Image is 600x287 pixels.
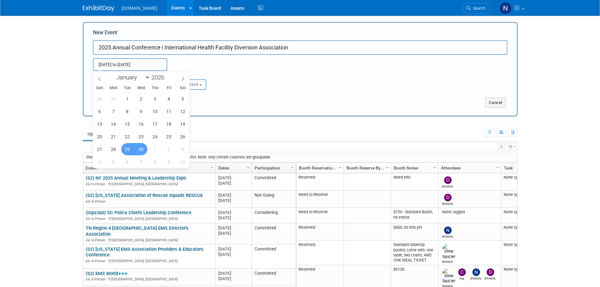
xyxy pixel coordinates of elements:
[209,163,215,172] a: Column Settings
[252,269,296,286] td: Committed
[86,163,211,173] a: Event
[254,163,292,173] a: Participation
[442,244,455,259] img: Drew Saucier
[121,143,134,155] span: September 29, 2026
[218,231,249,236] div: [DATE]
[218,271,249,276] div: [DATE]
[218,175,249,181] div: [DATE]
[91,277,107,281] span: In-Person
[442,259,453,263] div: Drew Saucier
[338,165,343,170] span: Column Settings
[442,184,453,188] div: Dave/Rob .
[296,208,344,223] td: Need to Reserve
[485,276,496,280] div: Dave/Rob .
[135,118,147,130] span: September 16, 2026
[93,58,167,71] input: Start Date - End Date
[391,173,438,191] td: Need Info
[135,93,147,105] span: September 2, 2026
[107,105,120,118] span: September 7, 2026
[177,130,189,143] span: September 26, 2026
[86,181,213,187] div: [GEOGRAPHIC_DATA], [GEOGRAPHIC_DATA]
[149,105,161,118] span: September 10, 2026
[86,225,188,237] a: TN Region 4 [GEOGRAPHIC_DATA] EMS Director's Association
[289,163,296,172] a: Column Settings
[391,241,438,265] td: Standard tabletop booths come with: one table, two chairs, AND ONE MEAL TICKET
[107,143,120,155] span: September 28, 2026
[93,29,117,39] label: New Event
[120,86,134,90] span: Tue
[107,130,120,143] span: September 21, 2026
[458,268,466,276] img: Clay Terry
[252,191,296,208] td: Not Going
[93,40,507,55] input: Name of Trade Show / Conference
[246,165,251,170] span: Column Settings
[86,276,213,282] div: [GEOGRAPHIC_DATA], [GEOGRAPHIC_DATA]
[149,93,161,105] span: September 3, 2026
[218,225,249,231] div: [DATE]
[218,181,249,186] div: [DATE]
[94,93,106,105] span: August 30, 2026
[177,156,189,168] span: October 10, 2026
[134,86,148,90] span: Wed
[107,93,120,105] span: August 31, 2026
[86,237,213,243] div: [GEOGRAPHIC_DATA], [GEOGRAPHIC_DATA]
[252,208,296,223] td: Considering
[86,271,128,276] a: (S2) EMS World
[86,259,90,262] img: In-Person Event
[86,210,191,215] a: (iOps360) SC Police Chiefs Leadership Conference
[163,118,175,130] span: September 18, 2026
[114,73,150,81] select: Month
[121,93,134,105] span: September 1, 2026
[177,93,189,105] span: September 5, 2026
[485,98,506,108] button: Cancel
[456,276,467,280] div: Clay Terry
[431,163,438,172] a: Column Settings
[487,268,494,276] img: Dave/Rob .
[218,246,249,252] div: [DATE]
[86,192,203,198] a: (S2) [US_STATE] Association of Rescue Squads RESCUE
[218,210,249,215] div: [DATE]
[91,182,107,186] span: In-Person
[86,277,90,280] img: In-Person Event
[135,105,147,118] span: September 9, 2026
[107,156,120,168] span: October 5, 2026
[444,176,452,184] img: Dave/Rob .
[163,143,175,155] span: October 2, 2026
[471,6,485,11] span: Search
[218,252,249,257] div: [DATE]
[86,246,203,258] a: (S2) [US_STATE] EMS Association Providers & Educators Conference
[83,152,517,162] div: Drag a column header and drop it here to group by that column. Note: only certain columns are gro...
[149,130,161,143] span: September 24, 2026
[471,276,482,280] div: Nicholas Fischer
[106,86,120,90] span: Mon
[231,175,232,180] span: -
[135,143,147,155] span: September 30, 2026
[163,156,175,168] span: October 9, 2026
[149,118,161,130] span: September 17, 2026
[296,241,344,265] td: Reserved
[500,2,511,14] img: Nicholas Fischer
[444,227,452,234] img: Nicholas Fischer
[495,165,500,170] span: Column Settings
[391,223,438,241] td: $400, no info yet
[122,6,157,11] span: [DOMAIN_NAME]
[121,130,134,143] span: September 22, 2026
[346,163,387,173] a: Booth Reserve By Date
[504,210,536,215] div: None specified
[177,118,189,130] span: September 19, 2026
[121,118,134,130] span: September 15, 2026
[94,105,106,118] span: September 6, 2026
[290,165,295,170] span: Column Settings
[107,118,120,130] span: September 14, 2026
[163,93,175,105] span: September 4, 2026
[231,226,232,230] span: -
[148,86,162,90] span: Thu
[135,130,147,143] span: September 23, 2026
[83,5,114,12] img: ExhibitDay
[296,191,344,208] td: Need to Reserve
[472,268,480,276] img: Nicholas Fischer
[384,163,391,172] a: Column Settings
[218,163,248,173] a: Dates
[441,210,499,215] div: None tagged
[462,3,491,14] a: Search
